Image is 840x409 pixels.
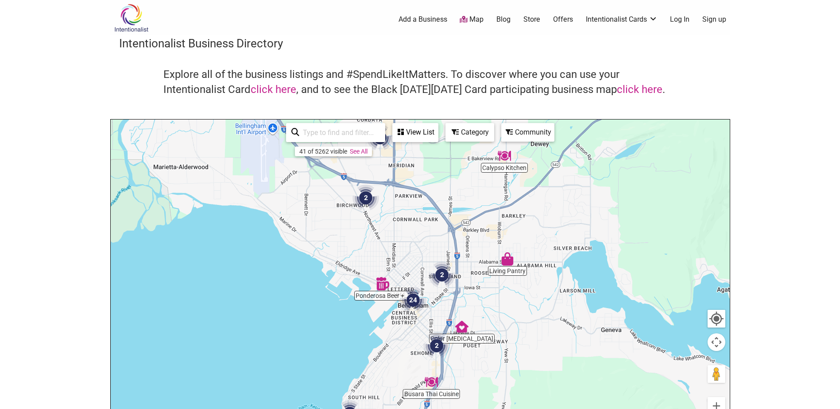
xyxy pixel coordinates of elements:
[523,15,540,24] a: Store
[617,83,662,96] a: click here
[299,148,347,155] div: 41 of 5262 visible
[119,35,721,51] h3: Intentionalist Business Directory
[299,124,380,141] input: Type to find and filter...
[494,146,515,166] div: Calypso Kitchen
[396,283,430,317] div: 24
[393,124,437,141] div: View List
[110,4,152,32] img: Intentionalist
[708,365,725,383] button: Drag Pegman onto the map to open Street View
[392,123,438,142] div: See a list of the visible businesses
[708,310,725,328] button: Your Location
[445,123,494,142] div: Filter by category
[163,67,677,97] h4: Explore all of the business listings and #SpendLikeItMatters. To discover where you can use your ...
[501,123,554,142] div: Filter by Community
[553,15,573,24] a: Offers
[496,15,511,24] a: Blog
[460,15,484,25] a: Map
[286,123,385,142] div: Type to search and filter
[446,124,493,141] div: Category
[349,181,383,215] div: 2
[708,333,725,351] button: Map camera controls
[702,15,726,24] a: Sign up
[497,249,518,269] div: Living Pantry
[452,316,472,337] div: Color Chiropractic
[350,148,368,155] a: See All
[502,124,554,141] div: Community
[420,329,453,363] div: 2
[421,372,441,392] div: Busara Thai Cuisine
[670,15,689,24] a: Log In
[425,258,459,292] div: 2
[251,83,296,96] a: click here
[399,15,447,24] a: Add a Business
[372,274,393,294] div: Ponderosa Beer + Books
[586,15,658,24] a: Intentionalist Cards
